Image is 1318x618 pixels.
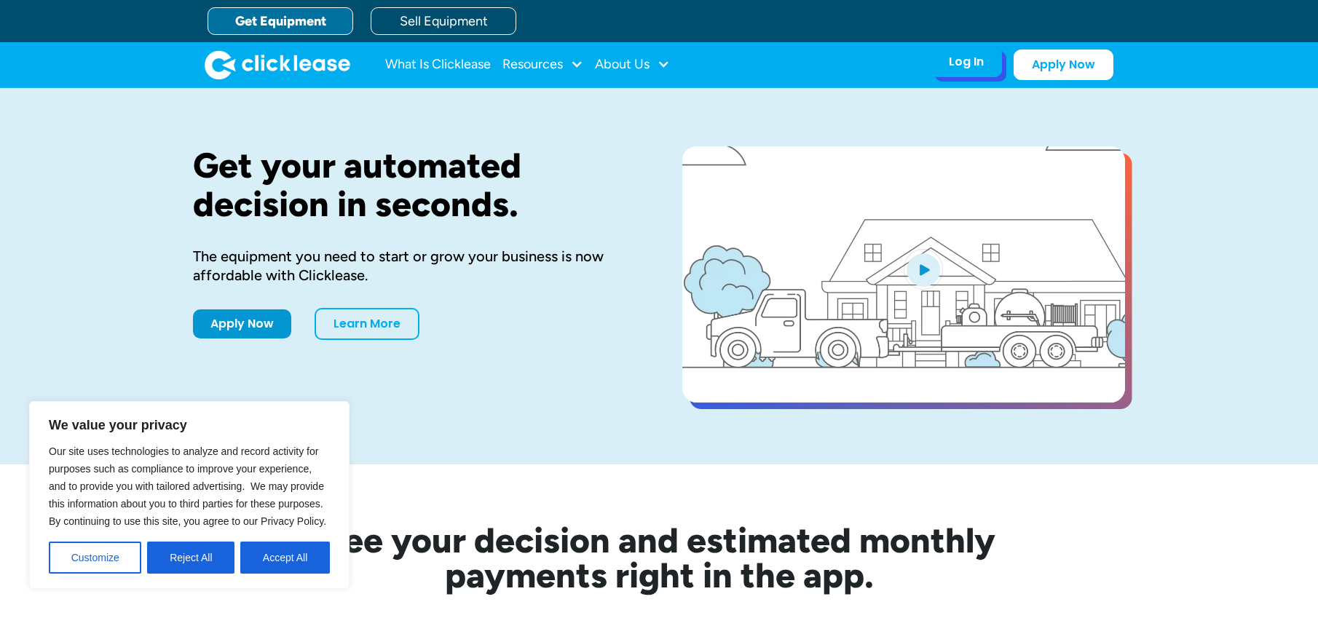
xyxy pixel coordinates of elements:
h1: Get your automated decision in seconds. [193,146,636,223]
div: The equipment you need to start or grow your business is now affordable with Clicklease. [193,247,636,285]
div: Resources [502,50,583,79]
button: Accept All [240,542,330,574]
img: Clicklease logo [205,50,350,79]
a: Learn More [315,308,419,340]
p: We value your privacy [49,416,330,434]
div: Log In [949,55,984,69]
div: About Us [595,50,670,79]
a: Get Equipment [208,7,353,35]
div: We value your privacy [29,401,350,589]
img: Blue play button logo on a light blue circular background [904,249,943,290]
span: Our site uses technologies to analyze and record activity for purposes such as compliance to impr... [49,445,326,527]
a: Sell Equipment [371,7,516,35]
a: What Is Clicklease [385,50,491,79]
a: home [205,50,350,79]
a: Apply Now [193,309,291,338]
button: Reject All [147,542,234,574]
h2: See your decision and estimated monthly payments right in the app. [251,523,1067,593]
button: Customize [49,542,141,574]
a: Apply Now [1014,49,1113,80]
a: open lightbox [682,146,1125,403]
